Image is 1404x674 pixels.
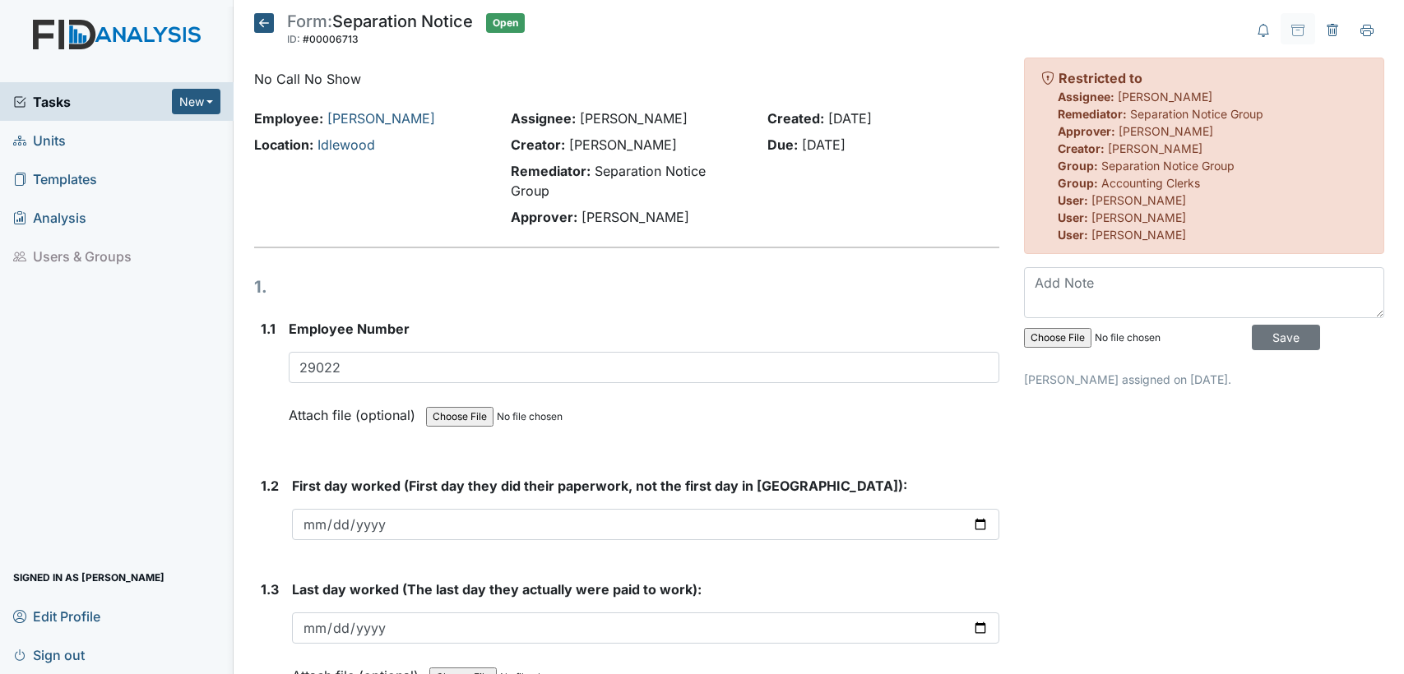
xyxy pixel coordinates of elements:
[1091,228,1186,242] span: [PERSON_NAME]
[292,478,907,494] span: First day worked (First day they did their paperwork, not the first day in [GEOGRAPHIC_DATA]):
[1252,325,1320,350] input: Save
[1058,90,1114,104] strong: Assignee:
[511,163,591,179] strong: Remediator:
[172,89,221,114] button: New
[254,110,323,127] strong: Employee:
[1059,70,1142,86] strong: Restricted to
[1119,124,1213,138] span: [PERSON_NAME]
[13,127,66,153] span: Units
[511,110,576,127] strong: Assignee:
[327,110,435,127] a: [PERSON_NAME]
[303,33,359,45] span: #00006713
[287,33,300,45] span: ID:
[582,209,689,225] span: [PERSON_NAME]
[1058,141,1105,155] strong: Creator:
[767,136,798,153] strong: Due:
[13,603,100,629] span: Edit Profile
[261,319,276,339] label: 1.1
[1024,371,1384,388] p: [PERSON_NAME] assigned on [DATE].
[261,579,279,599] label: 1.3
[13,166,97,192] span: Templates
[287,12,332,31] span: Form:
[1058,210,1088,224] strong: User:
[1058,107,1127,121] strong: Remediator:
[511,209,577,225] strong: Approver:
[511,136,565,153] strong: Creator:
[289,321,410,337] span: Employee Number
[1058,159,1098,173] strong: Group:
[828,110,872,127] span: [DATE]
[1058,228,1088,242] strong: User:
[13,205,86,230] span: Analysis
[289,396,422,425] label: Attach file (optional)
[1108,141,1202,155] span: [PERSON_NAME]
[1101,159,1235,173] span: Separation Notice Group
[287,13,473,49] div: Separation Notice
[569,136,677,153] span: [PERSON_NAME]
[1091,193,1186,207] span: [PERSON_NAME]
[254,69,999,89] p: No Call No Show
[261,476,279,496] label: 1.2
[511,163,706,199] span: Separation Notice Group
[802,136,846,153] span: [DATE]
[1058,124,1115,138] strong: Approver:
[13,642,85,667] span: Sign out
[13,92,172,112] a: Tasks
[1091,210,1186,224] span: [PERSON_NAME]
[580,110,688,127] span: [PERSON_NAME]
[292,581,702,598] span: Last day worked (The last day they actually were paid to work):
[767,110,824,127] strong: Created:
[317,136,375,153] a: Idlewood
[1058,176,1098,190] strong: Group:
[486,13,525,33] span: Open
[1118,90,1212,104] span: [PERSON_NAME]
[1130,107,1263,121] span: Separation Notice Group
[254,136,313,153] strong: Location:
[13,565,164,590] span: Signed in as [PERSON_NAME]
[254,275,999,299] h1: 1.
[1101,176,1200,190] span: Accounting Clerks
[1058,193,1088,207] strong: User:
